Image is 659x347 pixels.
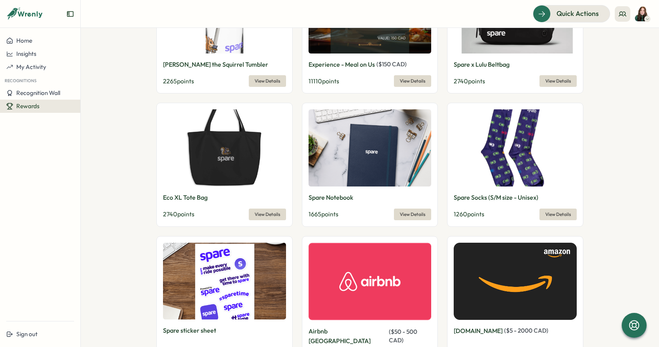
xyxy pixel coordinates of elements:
[16,89,60,97] span: Recognition Wall
[309,210,338,218] span: 1665 points
[309,109,432,186] img: Spare Notebook
[545,76,571,86] span: View Details
[16,63,46,71] span: My Activity
[454,109,577,186] img: Spare Socks (S/M size - Unisex)
[454,326,503,336] p: [DOMAIN_NAME]
[454,60,510,69] p: Spare x Lulu Beltbag
[163,60,268,69] p: [PERSON_NAME] the Squirrel Tumbler
[309,326,387,346] p: Airbnb [GEOGRAPHIC_DATA]
[400,209,425,220] span: View Details
[66,10,74,18] button: Expand sidebar
[533,5,610,22] button: Quick Actions
[163,109,286,186] img: Eco XL Tote Bag
[539,75,577,87] button: View Details
[16,102,40,110] span: Rewards
[309,77,339,85] span: 11110 points
[635,7,650,21] img: Dallas
[394,209,431,220] button: View Details
[400,76,425,86] span: View Details
[163,326,216,335] p: Spare sticker sheet
[557,9,599,19] span: Quick Actions
[394,75,431,87] button: View Details
[539,209,577,220] button: View Details
[249,209,286,220] button: View Details
[163,210,194,218] span: 2740 points
[255,76,280,86] span: View Details
[454,193,538,202] p: Spare Socks (S/M size - Unisex)
[454,243,577,320] img: Amazon.ca
[16,330,38,338] span: Sign out
[16,50,36,57] span: Insights
[545,209,571,220] span: View Details
[255,209,280,220] span: View Details
[249,75,286,87] button: View Details
[309,60,375,69] p: Experience - Meal on Us
[376,60,407,68] span: ( $ 150 CAD )
[454,210,484,218] span: 1260 points
[309,193,353,202] p: Spare Notebook
[163,193,208,202] p: Eco XL Tote Bag
[163,243,286,320] img: Spare sticker sheet
[504,327,548,334] span: ( $ 5 - 2000 CAD )
[309,243,432,321] img: Airbnb Canada
[16,37,32,44] span: Home
[454,77,485,85] span: 2740 points
[389,328,417,344] span: ( $ 50 - 500 CAD )
[163,77,194,85] span: 2265 points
